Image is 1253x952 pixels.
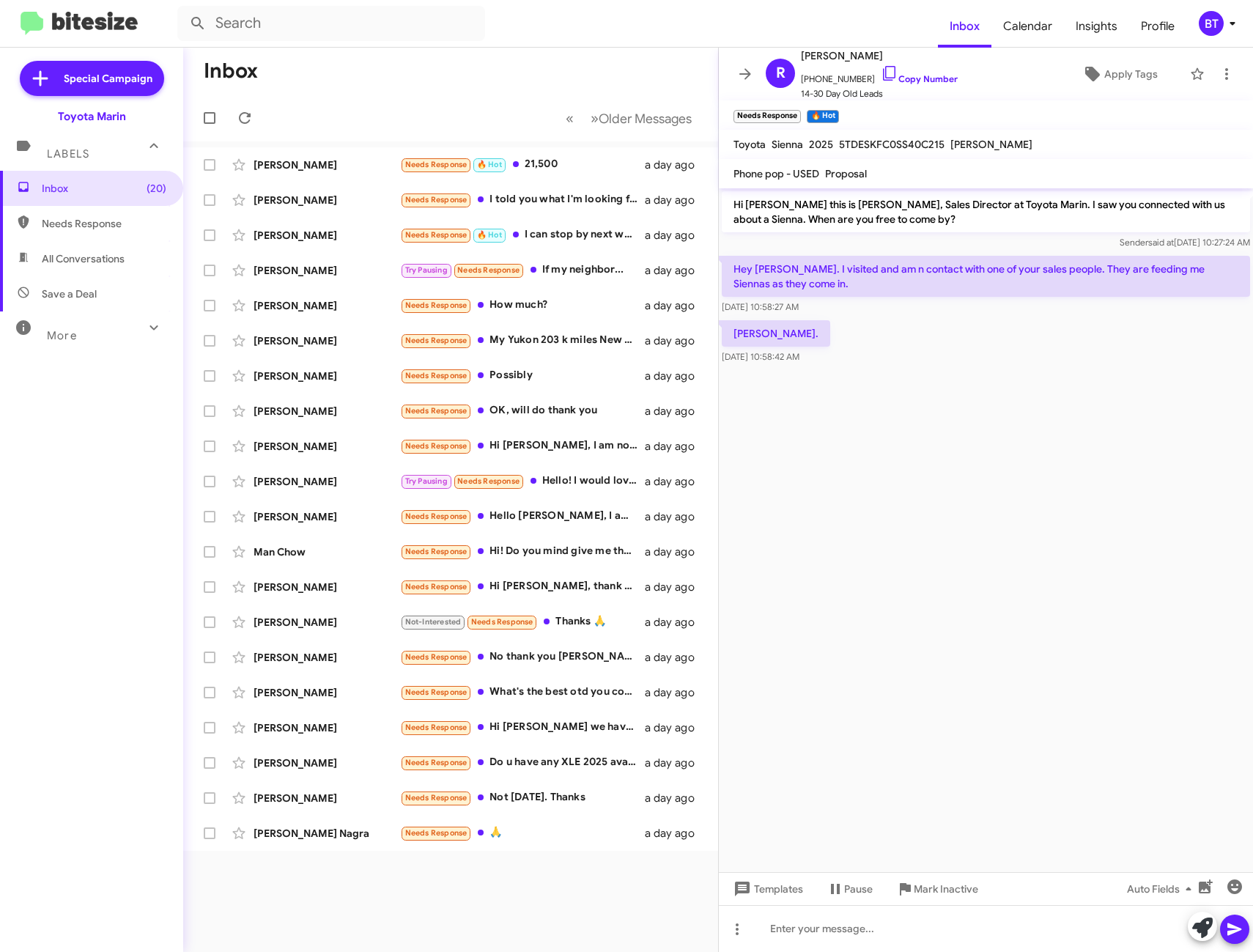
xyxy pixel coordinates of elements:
span: « [566,109,574,128]
div: [PERSON_NAME] [254,298,400,313]
span: [DATE] 10:58:42 AM [722,351,799,362]
div: [PERSON_NAME] [254,333,400,348]
div: a day ago [645,228,706,243]
div: My Yukon 203 k miles New engine and new transmission [400,332,645,349]
span: Try Pausing [405,476,448,486]
span: Insights [1064,5,1129,48]
div: a day ago [645,720,706,735]
span: [PERSON_NAME] [950,138,1032,151]
div: a day ago [645,615,706,630]
button: Pause [815,876,884,902]
span: Needs Response [405,758,467,767]
span: Needs Response [405,512,467,521]
div: Hi [PERSON_NAME], I am no longer interested in the 4Runner. I've decided to go with the RAV4 hybr... [400,438,645,454]
div: Hi [PERSON_NAME], thank you for reaching out. Before I come by, I’d like to get more details. Cou... [400,578,645,595]
div: a day ago [645,333,706,348]
span: Needs Response [457,265,520,275]
button: Apply Tags [1056,61,1183,87]
span: Needs Response [471,617,533,627]
div: [PERSON_NAME] [254,263,400,278]
p: Hi [PERSON_NAME] this is [PERSON_NAME], Sales Director at Toyota Marin. I saw you connected with ... [722,191,1250,232]
a: Copy Number [881,73,958,84]
div: [PERSON_NAME] [254,580,400,594]
input: Search [177,6,485,41]
span: Needs Response [405,160,467,169]
p: [PERSON_NAME]. [722,320,830,347]
button: Auto Fields [1115,876,1209,902]
button: BT [1186,11,1237,36]
div: [PERSON_NAME] [254,615,400,630]
span: 5TDESKFC0SS40C215 [839,138,945,151]
div: If my neighbor... [400,262,645,278]
span: Pause [844,876,873,902]
div: Hello! I would love to come by either late next week or the week after because I'm out of town fo... [400,473,645,490]
small: Needs Response [733,110,801,123]
span: Needs Response [405,723,467,732]
div: a day ago [645,756,706,770]
span: 14-30 Day Old Leads [801,86,958,101]
span: All Conversations [42,251,125,266]
span: Older Messages [599,111,692,127]
span: Save a Deal [42,287,97,301]
div: Man Chow [254,545,400,559]
div: a day ago [645,509,706,524]
span: Needs Response [405,406,467,416]
div: I told you what I'm looking for [400,191,645,208]
div: a day ago [645,685,706,700]
div: No thank you [PERSON_NAME], I would lose a great deal of money and like the Corolla Cross. [400,649,645,665]
div: 🙏 [400,824,645,841]
div: [PERSON_NAME] [254,720,400,735]
div: [PERSON_NAME] [254,193,400,207]
span: [PERSON_NAME] [801,47,958,64]
span: Phone pop - USED [733,167,819,180]
button: Templates [719,876,815,902]
span: Needs Response [42,216,166,231]
div: Hi [PERSON_NAME] we havnt considered it but I will talk to [PERSON_NAME] and see what she thinks [400,719,645,736]
div: a day ago [645,298,706,313]
h1: Inbox [204,59,258,83]
a: Calendar [991,5,1064,48]
div: [PERSON_NAME] [254,439,400,454]
div: Possibly [400,367,645,384]
div: a day ago [645,158,706,172]
span: » [591,109,599,128]
button: Next [582,103,701,133]
span: Needs Response [405,195,467,204]
a: Profile [1129,5,1186,48]
div: How much? [400,297,645,314]
div: a day ago [645,650,706,665]
span: Needs Response [405,652,467,662]
p: Hey [PERSON_NAME]. I visited and am n contact with one of your sales people. They are feeding me ... [722,256,1250,297]
small: 🔥 Hot [807,110,838,123]
span: Special Campaign [64,71,152,86]
span: Needs Response [405,230,467,240]
div: OK, will do thank you [400,402,645,419]
button: Previous [557,103,583,133]
span: Needs Response [405,687,467,697]
span: said at [1148,237,1174,248]
div: I can stop by next week [DATE] [400,226,645,243]
div: [PERSON_NAME] [254,158,400,172]
span: Needs Response [405,793,467,802]
span: Needs Response [405,441,467,451]
div: [PERSON_NAME] [254,228,400,243]
span: Labels [47,147,89,160]
div: a day ago [645,439,706,454]
span: 🔥 Hot [477,160,502,169]
div: a day ago [645,263,706,278]
div: [PERSON_NAME] [254,650,400,665]
span: Inbox [42,181,166,196]
span: Needs Response [405,336,467,345]
span: Needs Response [405,371,467,380]
div: a day ago [645,580,706,594]
span: Sienna [772,138,803,151]
nav: Page navigation example [558,103,701,133]
div: Hi! Do you mind give me the information for the Camry? I'm talking to a dozen of dealership right... [400,543,645,560]
div: a day ago [645,474,706,489]
span: Auto Fields [1127,876,1197,902]
span: Not-Interested [405,617,462,627]
span: More [47,329,77,342]
span: Sender [DATE] 10:27:24 AM [1120,237,1250,248]
div: [PERSON_NAME] [254,404,400,418]
span: Toyota [733,138,766,151]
